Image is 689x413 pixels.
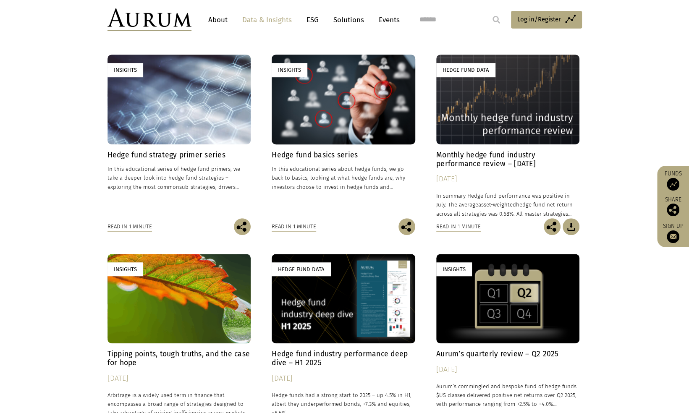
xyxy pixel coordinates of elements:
[436,350,580,358] h4: Aurum’s quarterly review – Q2 2025
[107,8,191,31] img: Aurum
[661,222,685,243] a: Sign up
[238,12,296,28] a: Data & Insights
[517,14,561,24] span: Log in/Register
[667,178,679,191] img: Access Funds
[107,350,251,367] h4: Tipping points, tough truths, and the case for hope
[107,63,143,77] div: Insights
[436,191,580,218] p: In summary Hedge fund performance was positive in July. The average hedge fund net return across ...
[272,151,415,159] h4: Hedge fund basics series
[179,184,215,190] span: sub-strategies
[436,382,580,408] p: Aurum’s commingled and bespoke fund of hedge funds $US classes delivered positive net returns ove...
[107,373,251,384] div: [DATE]
[478,201,516,208] span: asset-weighted
[107,262,143,276] div: Insights
[107,151,251,159] h4: Hedge fund strategy primer series
[398,218,415,235] img: Share this post
[272,222,316,231] div: Read in 1 minute
[667,230,679,243] img: Sign up to our newsletter
[436,262,472,276] div: Insights
[436,222,481,231] div: Read in 1 minute
[107,55,251,218] a: Insights Hedge fund strategy primer series In this educational series of hedge fund primers, we t...
[436,55,580,218] a: Hedge Fund Data Monthly hedge fund industry performance review – [DATE] [DATE] In summary Hedge f...
[488,11,505,28] input: Submit
[436,364,580,376] div: [DATE]
[107,222,152,231] div: Read in 1 minute
[661,197,685,216] div: Share
[302,12,323,28] a: ESG
[436,151,580,168] h4: Monthly hedge fund industry performance review – [DATE]
[204,12,232,28] a: About
[436,63,495,77] div: Hedge Fund Data
[272,63,307,77] div: Insights
[107,165,251,191] p: In this educational series of hedge fund primers, we take a deeper look into hedge fund strategie...
[544,218,561,235] img: Share this post
[329,12,368,28] a: Solutions
[272,373,415,384] div: [DATE]
[511,11,582,29] a: Log in/Register
[375,12,400,28] a: Events
[272,262,331,276] div: Hedge Fund Data
[661,170,685,191] a: Funds
[272,55,415,218] a: Insights Hedge fund basics series In this educational series about hedge funds, we go back to bas...
[272,165,415,191] p: In this educational series about hedge funds, we go back to basics, looking at what hedge funds a...
[234,218,251,235] img: Share this post
[272,350,415,367] h4: Hedge fund industry performance deep dive – H1 2025
[436,173,580,185] div: [DATE]
[667,204,679,216] img: Share this post
[563,218,579,235] img: Download Article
